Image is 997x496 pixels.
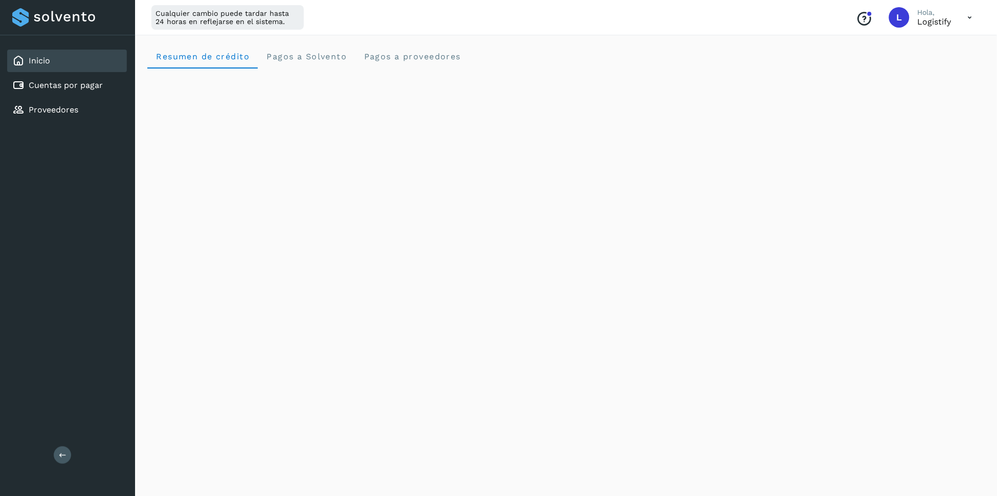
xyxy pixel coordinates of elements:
span: Pagos a Solvento [266,52,347,61]
span: Resumen de crédito [156,52,250,61]
div: Cualquier cambio puede tardar hasta 24 horas en reflejarse en el sistema. [151,5,304,30]
p: Logistify [918,17,951,27]
div: Cuentas por pagar [7,74,127,97]
span: Pagos a proveedores [363,52,461,61]
a: Proveedores [29,105,78,115]
div: Inicio [7,50,127,72]
a: Cuentas por pagar [29,80,103,90]
div: Proveedores [7,99,127,121]
p: Hola, [918,8,951,17]
a: Inicio [29,56,50,65]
